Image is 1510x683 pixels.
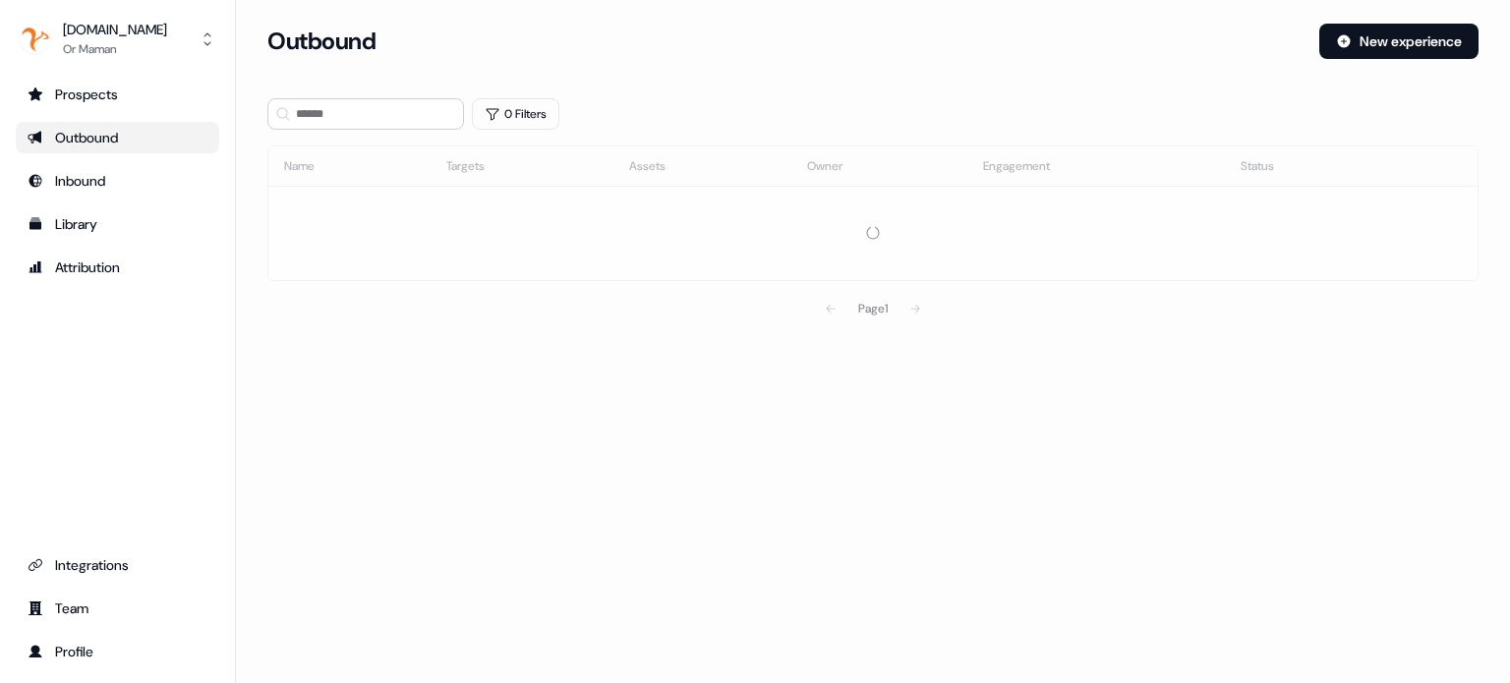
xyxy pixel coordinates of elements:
a: Go to Inbound [16,165,219,197]
a: Go to outbound experience [16,122,219,153]
button: New experience [1319,24,1479,59]
div: Team [28,598,207,618]
div: Attribution [28,257,207,277]
a: Go to profile [16,636,219,667]
a: Go to attribution [16,252,219,283]
a: Go to templates [16,208,219,240]
h3: Outbound [267,27,376,56]
div: Integrations [28,555,207,575]
div: [DOMAIN_NAME] [63,20,167,39]
div: Inbound [28,171,207,191]
div: Or Maman [63,39,167,59]
div: Prospects [28,85,207,104]
div: Profile [28,642,207,661]
div: Outbound [28,128,207,147]
div: Library [28,214,207,234]
button: [DOMAIN_NAME]Or Maman [16,16,219,63]
button: 0 Filters [472,98,559,130]
a: Go to prospects [16,79,219,110]
a: Go to integrations [16,549,219,581]
a: Go to team [16,593,219,624]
